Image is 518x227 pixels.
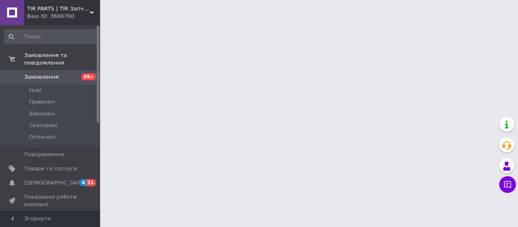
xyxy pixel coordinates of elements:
[24,151,65,158] span: Повідомлення
[24,73,59,81] span: Замовлення
[24,193,77,208] span: Показники роботи компанії
[27,12,100,20] div: Ваш ID: 3600760
[80,179,86,186] span: 4
[24,179,86,187] span: [DEMOGRAPHIC_DATA]
[499,176,516,193] button: Чат з покупцем
[81,73,96,80] span: 99+
[27,5,90,12] span: TIR PARTS | TIR Запчастини
[29,110,55,117] span: Виконані
[24,165,77,172] span: Товари та послуги
[29,133,55,141] span: Оплачені
[29,87,41,94] span: Нові
[29,98,55,106] span: Прийняті
[29,122,58,129] span: Скасовані
[4,29,98,44] input: Пошук
[24,52,100,67] span: Замовлення та повідомлення
[86,179,96,186] span: 11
